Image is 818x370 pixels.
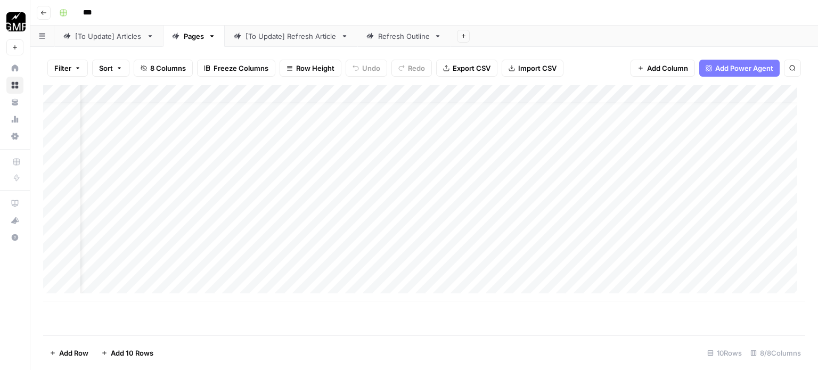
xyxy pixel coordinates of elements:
[184,31,204,42] div: Pages
[436,60,497,77] button: Export CSV
[43,344,95,361] button: Add Row
[111,348,153,358] span: Add 10 Rows
[378,31,430,42] div: Refresh Outline
[225,26,357,47] a: [To Update] Refresh Article
[280,60,341,77] button: Row Height
[6,60,23,77] a: Home
[391,60,432,77] button: Redo
[99,63,113,73] span: Sort
[631,60,695,77] button: Add Column
[6,9,23,35] button: Workspace: Growth Marketing Pro
[362,63,380,73] span: Undo
[95,344,160,361] button: Add 10 Rows
[47,60,88,77] button: Filter
[6,111,23,128] a: Usage
[408,63,425,73] span: Redo
[6,229,23,246] button: Help + Support
[502,60,563,77] button: Import CSV
[453,63,490,73] span: Export CSV
[214,63,268,73] span: Freeze Columns
[54,26,163,47] a: [To Update] Articles
[54,63,71,73] span: Filter
[296,63,334,73] span: Row Height
[6,12,26,31] img: Growth Marketing Pro Logo
[6,195,23,212] a: AirOps Academy
[7,212,23,228] div: What's new?
[6,77,23,94] a: Browse
[75,31,142,42] div: [To Update] Articles
[246,31,337,42] div: [To Update] Refresh Article
[6,94,23,111] a: Your Data
[699,60,780,77] button: Add Power Agent
[150,63,186,73] span: 8 Columns
[357,26,451,47] a: Refresh Outline
[6,212,23,229] button: What's new?
[59,348,88,358] span: Add Row
[715,63,773,73] span: Add Power Agent
[703,344,746,361] div: 10 Rows
[6,128,23,145] a: Settings
[647,63,688,73] span: Add Column
[92,60,129,77] button: Sort
[163,26,225,47] a: Pages
[346,60,387,77] button: Undo
[134,60,193,77] button: 8 Columns
[746,344,805,361] div: 8/8 Columns
[197,60,275,77] button: Freeze Columns
[518,63,557,73] span: Import CSV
